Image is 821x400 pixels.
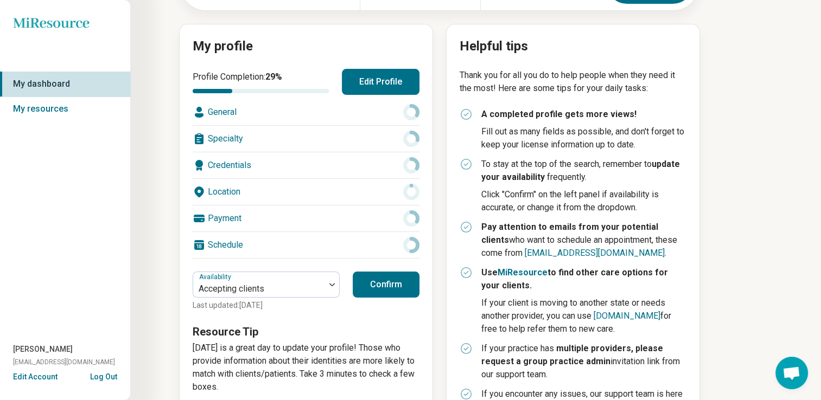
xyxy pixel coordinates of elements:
[460,69,686,95] p: Thank you for all you do to help people when they need it the most! Here are some tips for your d...
[193,300,340,311] p: Last updated: [DATE]
[193,179,419,205] div: Location
[13,371,58,383] button: Edit Account
[525,248,665,258] a: [EMAIL_ADDRESS][DOMAIN_NAME]
[90,371,117,380] button: Log Out
[460,37,686,56] h2: Helpful tips
[13,357,115,367] span: [EMAIL_ADDRESS][DOMAIN_NAME]
[481,342,686,381] p: If your practice has invitation link from our support team.
[193,232,419,258] div: Schedule
[481,296,686,336] p: If your client is moving to another state or needs another provider, you can use for free to help...
[594,311,660,321] a: [DOMAIN_NAME]
[481,158,686,184] p: To stay at the top of the search, remember to frequently.
[342,69,419,95] button: Edit Profile
[481,188,686,214] p: Click "Confirm" on the left panel if availability is accurate, or change it from the dropdown.
[481,343,663,366] strong: multiple providers, please request a group practice admin
[193,126,419,152] div: Specialty
[199,273,233,281] label: Availability
[481,222,658,245] strong: Pay attention to emails from your potential clients
[265,72,282,82] span: 29 %
[193,205,419,231] div: Payment
[193,99,419,125] div: General
[13,344,73,355] span: [PERSON_NAME]
[481,125,686,151] p: Fill out as many fields as possible, and don't forget to keep your license information up to date.
[481,109,637,119] strong: A completed profile gets more views!
[193,324,419,339] h3: Resource Tip
[481,267,668,291] strong: Use to find other care options for your clients.
[481,159,680,182] strong: update your availability
[193,37,419,56] h2: My profile
[481,221,686,260] p: who want to schedule an appointment, these come from .
[775,357,808,389] div: Open chat
[353,272,419,298] button: Confirm
[498,267,548,278] a: MiResource
[193,341,419,393] p: [DATE] is a great day to update your profile! Those who provide information about their identitie...
[193,152,419,178] div: Credentials
[193,70,329,93] div: Profile Completion:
